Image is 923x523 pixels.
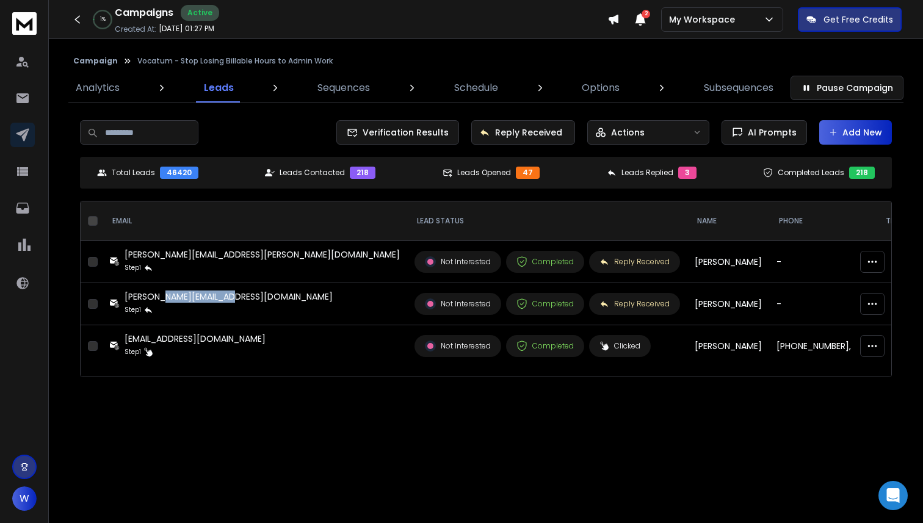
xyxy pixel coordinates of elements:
[204,81,234,95] p: Leads
[704,81,773,95] p: Subsequences
[697,73,781,103] a: Subsequences
[599,299,670,309] div: Reply Received
[642,10,650,18] span: 2
[457,168,511,178] p: Leads Opened
[819,120,892,145] button: Add New
[599,341,640,351] div: Clicked
[769,325,876,367] td: [PHONE_NUMBER], [PHONE_NUMBER], [PHONE_NUMBER]
[12,486,37,511] button: W
[798,7,902,32] button: Get Free Credits
[100,16,106,23] p: 1 %
[160,167,198,179] div: 46420
[125,333,266,345] div: [EMAIL_ADDRESS][DOMAIN_NAME]
[350,167,375,179] div: 218
[125,290,333,303] div: [PERSON_NAME][EMAIL_ADDRESS][DOMAIN_NAME]
[621,168,673,178] p: Leads Replied
[76,81,120,95] p: Analytics
[197,73,241,103] a: Leads
[115,5,173,20] h1: Campaigns
[125,346,141,358] p: Step 1
[687,241,769,283] td: [PERSON_NAME]
[310,73,377,103] a: Sequences
[876,201,922,241] th: title
[112,168,155,178] p: Total Leads
[687,201,769,241] th: NAME
[495,126,562,139] p: Reply Received
[769,283,876,325] td: -
[516,298,574,309] div: Completed
[425,256,491,267] div: Not Interested
[722,120,807,145] button: AI Prompts
[425,298,491,309] div: Not Interested
[115,24,156,34] p: Created At:
[68,73,127,103] a: Analytics
[516,167,540,179] div: 47
[574,73,627,103] a: Options
[358,126,449,139] span: Verification Results
[743,126,797,139] span: AI Prompts
[125,248,400,261] div: [PERSON_NAME][EMAIL_ADDRESS][PERSON_NAME][DOMAIN_NAME]
[769,241,876,283] td: -
[336,120,459,145] button: Verification Results
[791,76,903,100] button: Pause Campaign
[599,257,670,267] div: Reply Received
[849,167,875,179] div: 218
[159,24,214,34] p: [DATE] 01:27 PM
[447,73,505,103] a: Schedule
[137,56,333,66] p: Vocatum - Stop Losing Billable Hours to Admin Work
[878,481,908,510] div: Open Intercom Messenger
[769,201,876,241] th: Phone
[516,256,574,267] div: Completed
[669,13,740,26] p: My Workspace
[516,341,574,352] div: Completed
[103,201,407,241] th: EMAIL
[425,341,491,352] div: Not Interested
[181,5,219,21] div: Active
[778,168,844,178] p: Completed Leads
[678,167,697,179] div: 3
[687,283,769,325] td: [PERSON_NAME]
[823,13,893,26] p: Get Free Credits
[125,304,141,316] p: Step 1
[317,81,370,95] p: Sequences
[280,168,345,178] p: Leads Contacted
[125,262,141,274] p: Step 1
[611,126,645,139] p: Actions
[582,81,620,95] p: Options
[407,201,687,241] th: LEAD STATUS
[73,56,118,66] button: Campaign
[687,325,769,367] td: [PERSON_NAME]
[12,12,37,35] img: logo
[454,81,498,95] p: Schedule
